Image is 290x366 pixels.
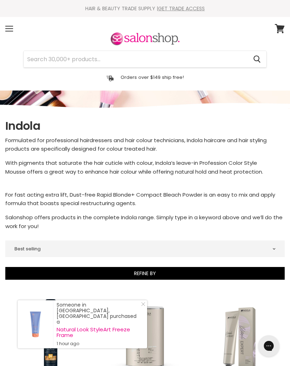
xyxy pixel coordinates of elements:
[121,74,184,80] p: Orders over $149 ship free!
[138,302,145,309] a: Close Notification
[57,341,140,347] small: 1 hour ago
[158,5,205,12] a: GET TRADE ACCESS
[248,51,266,67] button: Search
[5,136,285,153] p: Formulated for professional hairdressers and hair colour technicians, Indola haircare and hair st...
[5,191,285,208] p: For fast acting extra lift, Dust-free Rapid Blonde+ Compact Bleach Powder is an easy to mix and a...
[23,51,267,68] form: Product
[141,302,145,306] svg: Close Icon
[255,333,283,359] iframe: Gorgias live chat messenger
[5,267,285,280] button: Refine By
[18,300,53,348] a: Visit product page
[5,118,285,133] h1: Indola
[5,136,285,231] div: With pigments that saturate the hair cuticle with colour, Indola’s leave-in Profession Color Styl...
[24,51,248,67] input: Search
[57,327,140,338] a: Natural Look StyleArt Freeze Frame
[57,302,140,347] div: Someone in [GEOGRAPHIC_DATA], [GEOGRAPHIC_DATA] purchased a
